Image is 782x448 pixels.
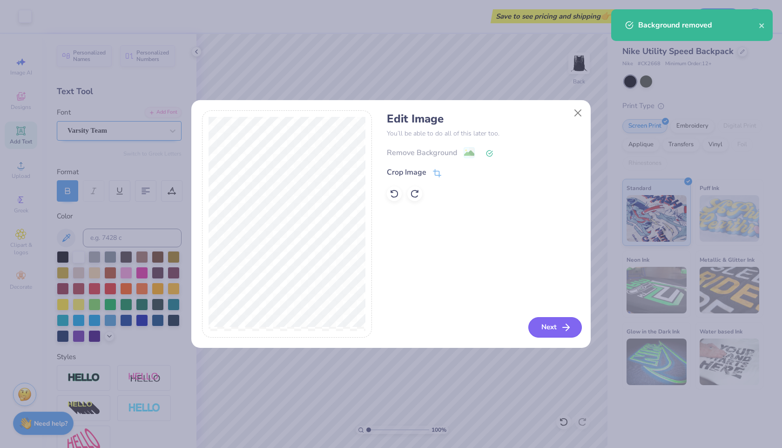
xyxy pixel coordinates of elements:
[528,317,582,338] button: Next
[387,167,426,178] div: Crop Image
[759,20,765,31] button: close
[387,129,580,138] p: You’ll be able to do all of this later too.
[569,104,587,122] button: Close
[638,20,759,31] div: Background removed
[387,112,580,126] h4: Edit Image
